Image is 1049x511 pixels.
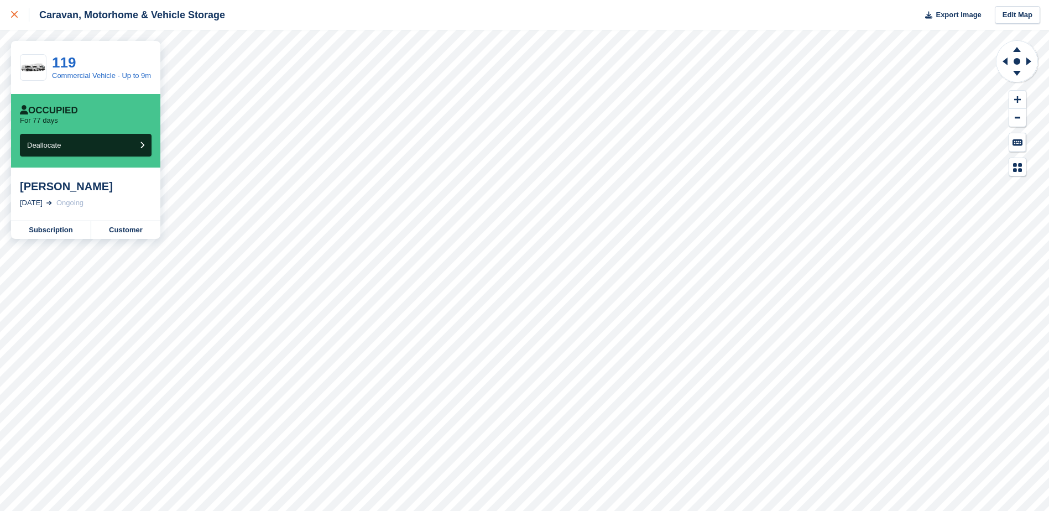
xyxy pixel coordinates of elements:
a: 119 [52,54,76,71]
div: Ongoing [56,197,83,208]
a: Customer [91,221,160,239]
img: arrow-right-light-icn-cde0832a797a2874e46488d9cf13f60e5c3a73dbe684e267c42b8395dfbc2abf.svg [46,201,52,205]
a: Edit Map [995,6,1040,24]
button: Keyboard Shortcuts [1009,133,1026,152]
button: Zoom Out [1009,109,1026,127]
button: Export Image [918,6,982,24]
button: Zoom In [1009,91,1026,109]
a: Subscription [11,221,91,239]
div: Occupied [20,105,78,116]
div: Caravan, Motorhome & Vehicle Storage [29,8,225,22]
span: Deallocate [27,141,61,149]
button: Map Legend [1009,158,1026,176]
img: Commercial%20Vehicle%20-%2028.05.2024.jfif [20,64,46,71]
button: Deallocate [20,134,152,157]
div: [PERSON_NAME] [20,180,152,193]
a: Commercial Vehicle - Up to 9m [52,71,151,80]
p: For 77 days [20,116,58,125]
div: [DATE] [20,197,43,208]
span: Export Image [936,9,981,20]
